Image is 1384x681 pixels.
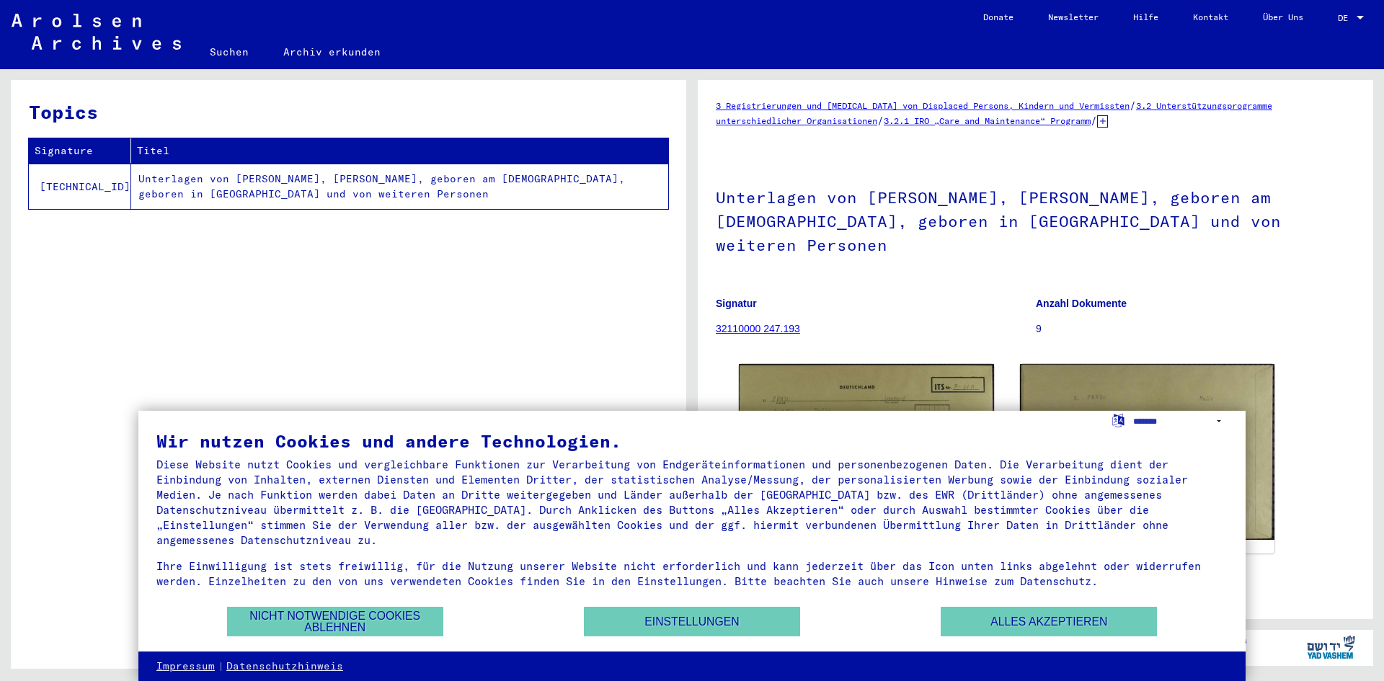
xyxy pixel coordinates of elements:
[192,35,266,69] a: Suchen
[29,164,131,209] td: [TECHNICAL_ID]
[1036,298,1127,309] b: Anzahl Dokumente
[12,14,181,50] img: Arolsen_neg.svg
[156,659,215,674] a: Impressum
[1091,114,1097,127] span: /
[1133,411,1228,432] select: Sprache auswählen
[941,607,1157,636] button: Alles akzeptieren
[156,457,1228,548] div: Diese Website nutzt Cookies und vergleichbare Funktionen zur Verarbeitung von Endgeräteinformatio...
[716,298,757,309] b: Signatur
[584,607,800,636] button: Einstellungen
[156,432,1228,450] div: Wir nutzen Cookies und andere Technologien.
[1304,629,1358,665] img: yv_logo.png
[1020,364,1275,540] img: 002.jpg
[131,138,668,164] th: Titel
[1036,321,1355,337] p: 9
[1111,413,1126,427] label: Sprache auswählen
[29,138,131,164] th: Signature
[739,364,994,541] img: 001.jpg
[716,323,800,334] a: 32110000 247.193
[266,35,398,69] a: Archiv erkunden
[131,164,668,209] td: Unterlagen von [PERSON_NAME], [PERSON_NAME], geboren am [DEMOGRAPHIC_DATA], geboren in [GEOGRAPHI...
[716,100,1130,111] a: 3 Registrierungen und [MEDICAL_DATA] von Displaced Persons, Kindern und Vermissten
[29,98,667,126] h3: Topics
[156,558,1228,589] div: Ihre Einwilligung ist stets freiwillig, für die Nutzung unserer Website nicht erforderlich und ka...
[877,114,884,127] span: /
[226,659,343,674] a: Datenschutzhinweis
[1130,99,1136,112] span: /
[1338,13,1354,23] span: DE
[716,164,1355,275] h1: Unterlagen von [PERSON_NAME], [PERSON_NAME], geboren am [DEMOGRAPHIC_DATA], geboren in [GEOGRAPHI...
[884,115,1091,126] a: 3.2.1 IRO „Care and Maintenance“ Programm
[227,607,443,636] button: Nicht notwendige Cookies ablehnen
